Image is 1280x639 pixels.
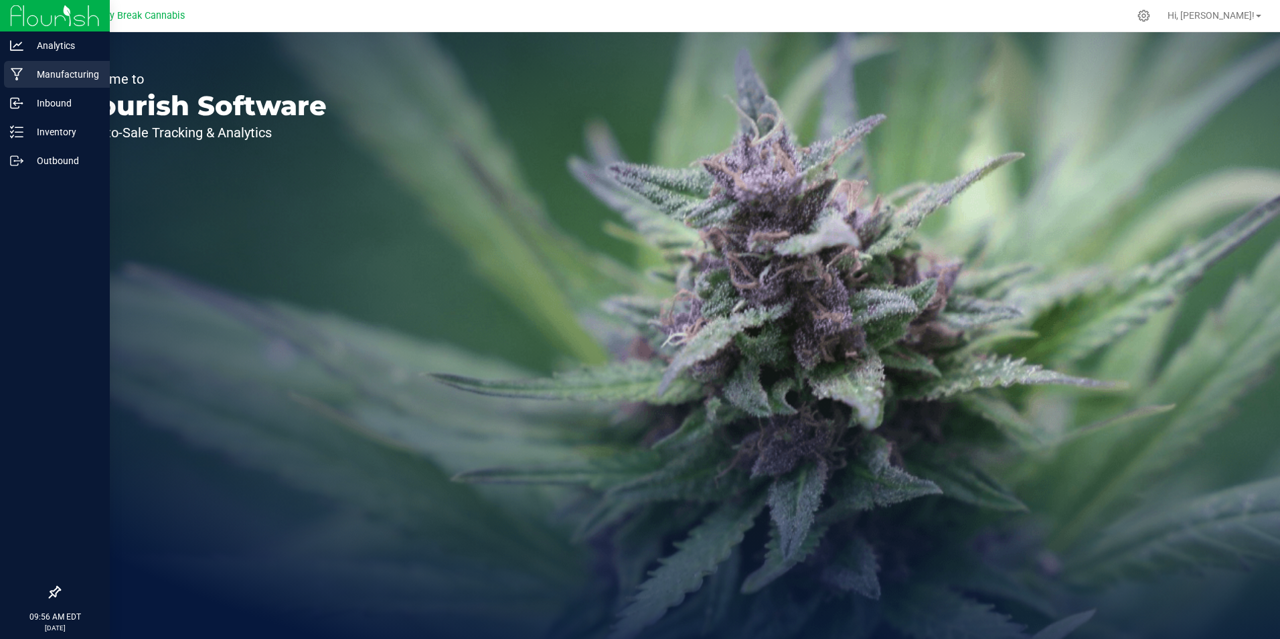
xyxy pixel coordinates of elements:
span: Lucky Break Cannabis [89,10,185,21]
div: Manage settings [1135,9,1152,22]
p: Outbound [23,153,104,169]
inline-svg: Inventory [10,125,23,139]
p: Inbound [23,95,104,111]
p: Inventory [23,124,104,140]
p: Analytics [23,38,104,54]
inline-svg: Manufacturing [10,68,23,81]
span: Hi, [PERSON_NAME]! [1168,10,1255,21]
p: Welcome to [72,72,327,86]
inline-svg: Inbound [10,96,23,110]
p: Manufacturing [23,66,104,82]
p: Flourish Software [72,92,327,119]
inline-svg: Analytics [10,39,23,52]
p: 09:56 AM EDT [6,611,104,623]
p: Seed-to-Sale Tracking & Analytics [72,126,327,139]
inline-svg: Outbound [10,154,23,167]
p: [DATE] [6,623,104,633]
